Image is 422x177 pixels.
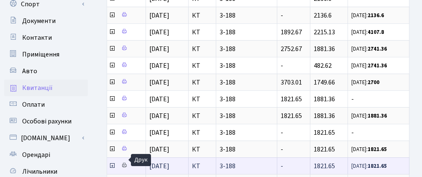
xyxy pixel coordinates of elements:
span: 2136.6 [314,11,332,20]
span: - [281,145,283,154]
span: [DATE] [149,128,169,137]
span: 1821.65 [314,162,335,171]
span: 3-188 [220,96,274,103]
span: КТ [192,146,212,153]
small: [DATE]: [351,45,387,53]
small: [DATE]: [351,112,387,120]
span: [DATE] [149,44,169,54]
span: 1881.36 [314,111,335,121]
span: 3-188 [220,12,274,19]
span: - [281,11,283,20]
b: 2700 [368,79,379,86]
span: [DATE] [149,162,169,171]
span: [DATE] [149,78,169,87]
b: 1821.65 [368,146,387,153]
span: 3-188 [220,62,274,69]
span: 3-188 [220,113,274,119]
span: 2215.13 [314,28,335,37]
span: [DATE] [149,95,169,104]
span: 3703.01 [281,78,302,87]
span: - [351,96,406,103]
span: 482.62 [314,61,332,70]
small: [DATE]: [351,146,387,153]
a: Авто [4,63,88,80]
span: КТ [192,12,212,19]
b: 4107.8 [368,28,384,36]
span: 3-188 [220,46,274,52]
span: 1749.66 [314,78,335,87]
b: 1821.65 [368,162,387,170]
span: [DATE] [149,145,169,154]
span: [DATE] [149,111,169,121]
span: - [281,61,283,70]
span: КТ [192,79,212,86]
b: 2741.36 [368,62,387,69]
span: [DATE] [149,11,169,20]
a: Контакти [4,29,88,46]
span: 1821.65 [281,95,302,104]
small: [DATE]: [351,12,384,19]
a: Особові рахунки [4,113,88,130]
span: КТ [192,46,212,52]
span: 1821.65 [281,111,302,121]
a: [DOMAIN_NAME] [4,130,88,146]
span: 1881.36 [314,95,335,104]
span: Документи [22,16,56,26]
small: [DATE]: [351,62,387,69]
span: КТ [192,113,212,119]
span: КТ [192,129,212,136]
span: [DATE] [149,28,169,37]
span: 1821.65 [314,145,335,154]
span: КТ [192,62,212,69]
span: 3-188 [220,79,274,86]
span: Авто [22,67,37,76]
small: [DATE]: [351,79,379,86]
span: - [351,129,406,136]
span: КТ [192,96,212,103]
span: Квитанції [22,83,53,92]
a: Квитанції [4,80,88,96]
a: Оплати [4,96,88,113]
span: 3-188 [220,29,274,36]
span: Орендарі [22,150,50,159]
span: КТ [192,163,212,169]
span: Особові рахунки [22,117,72,126]
span: [DATE] [149,61,169,70]
span: Контакти [22,33,52,42]
div: Друк [131,154,151,166]
span: 1881.36 [314,44,335,54]
span: 3-188 [220,146,274,153]
span: - [281,128,283,137]
small: [DATE]: [351,162,387,170]
a: Орендарі [4,146,88,163]
span: Оплати [22,100,45,109]
span: 1892.67 [281,28,302,37]
a: Приміщення [4,46,88,63]
b: 1881.36 [368,112,387,120]
span: 3-188 [220,129,274,136]
a: Документи [4,13,88,29]
span: 1821.65 [314,128,335,137]
span: 2752.67 [281,44,302,54]
span: Лічильники [22,167,57,176]
span: КТ [192,29,212,36]
span: Приміщення [22,50,59,59]
small: [DATE]: [351,28,384,36]
span: 3-188 [220,163,274,169]
span: - [281,162,283,171]
b: 2741.36 [368,45,387,53]
b: 2136.6 [368,12,384,19]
